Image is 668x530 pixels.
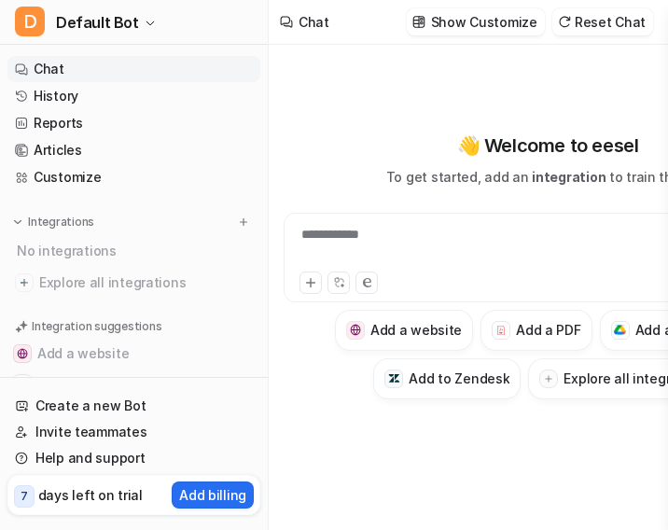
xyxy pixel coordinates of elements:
[7,56,260,82] a: Chat
[7,393,260,419] a: Create a new Bot
[7,213,100,231] button: Integrations
[7,110,260,136] a: Reports
[7,270,260,296] a: Explore all integrations
[370,320,462,340] h3: Add a website
[350,324,362,336] img: Add a website
[15,7,45,36] span: D
[21,488,28,505] p: 7
[7,339,260,369] button: Add a websiteAdd a website
[11,216,24,229] img: expand menu
[32,318,161,335] p: Integration suggestions
[431,12,537,32] p: Show Customize
[532,169,605,185] span: integration
[412,15,425,29] img: customize
[495,325,508,336] img: Add a PDF
[7,83,260,109] a: History
[516,320,580,340] h3: Add a PDF
[11,235,260,266] div: No integrations
[56,9,139,35] span: Default Bot
[457,132,639,160] p: 👋 Welcome to eesel
[237,216,250,229] img: menu_add.svg
[7,137,260,163] a: Articles
[335,310,473,351] button: Add a websiteAdd a website
[7,369,260,398] button: Add a PDFAdd a PDF
[552,8,653,35] button: Reset Chat
[28,215,94,230] p: Integrations
[17,348,28,359] img: Add a website
[7,164,260,190] a: Customize
[179,485,246,505] p: Add billing
[388,372,400,384] img: Add to Zendesk
[38,485,143,505] p: days left on trial
[407,8,545,35] button: Show Customize
[7,419,260,445] a: Invite teammates
[480,310,591,351] button: Add a PDFAdd a PDF
[373,358,521,399] button: Add to ZendeskAdd to Zendesk
[7,445,260,471] a: Help and support
[299,12,329,32] div: Chat
[39,268,253,298] span: Explore all integrations
[409,369,509,388] h3: Add to Zendesk
[614,325,626,336] img: Add a Google Doc
[172,481,254,509] button: Add billing
[15,273,34,292] img: explore all integrations
[558,15,571,29] img: reset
